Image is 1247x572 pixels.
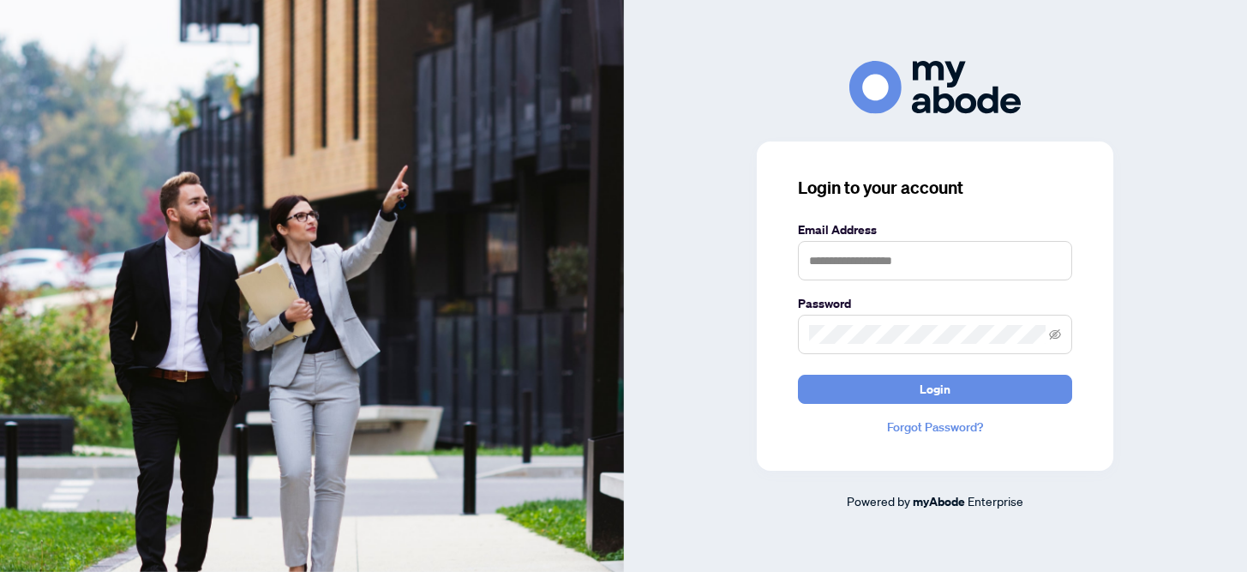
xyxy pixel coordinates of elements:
[798,176,1072,200] h3: Login to your account
[798,418,1072,437] a: Forgot Password?
[798,220,1072,239] label: Email Address
[847,493,910,509] span: Powered by
[920,376,950,403] span: Login
[913,492,965,511] a: myAbode
[798,294,1072,313] label: Password
[968,493,1023,509] span: Enterprise
[798,375,1072,404] button: Login
[849,61,1021,113] img: ma-logo
[1049,328,1061,340] span: eye-invisible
